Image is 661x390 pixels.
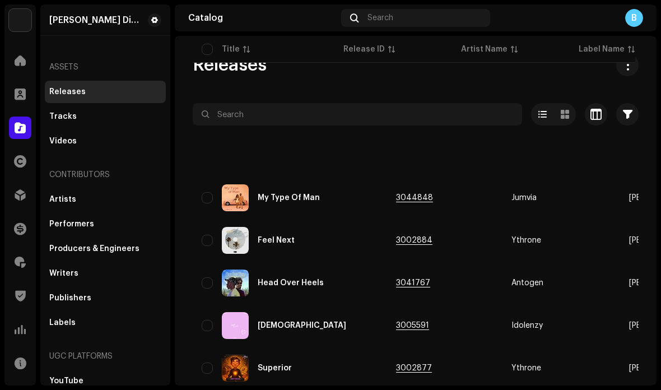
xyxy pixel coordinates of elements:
[511,322,611,329] span: Idolenzy
[461,44,508,55] div: Artist Name
[511,279,543,287] div: Antogen
[394,236,432,245] span: 3002884
[49,294,91,303] div: Publishers
[511,364,611,372] span: Ythrone
[45,343,166,370] re-a-nav-header: UGC Platforms
[394,364,432,373] span: 3002877
[49,112,77,121] div: Tracks
[45,312,166,334] re-m-nav-item: Labels
[511,194,537,202] div: Jumvia
[222,355,249,382] img: 51e56dc7-3748-4ffb-a2b1-6066e4e97965
[511,279,611,287] span: Antogen
[9,9,31,31] img: 786a15c8-434e-4ceb-bd88-990a331f4c12
[343,44,385,55] div: Release ID
[45,161,166,188] re-a-nav-header: Contributors
[222,312,249,339] img: 7cbd2579-c9ef-43d9-9b66-f50f9f751821
[222,270,249,296] img: 1547c9cb-1250-4007-9c71-c5d7b20334ed
[222,227,249,254] img: 4fef047d-09ce-4699-a308-06f8e7226cf3
[49,195,76,204] div: Artists
[258,364,292,372] div: Superior
[49,269,78,278] div: Writers
[258,279,324,287] div: Head Over Heels
[45,262,166,285] re-m-nav-item: Writers
[45,105,166,128] re-m-nav-item: Tracks
[49,244,139,253] div: Producers & Engineers
[394,279,430,287] span: 3041767
[49,16,143,25] div: Rhythm X Distro
[367,13,393,22] span: Search
[394,194,433,202] span: 3044848
[45,130,166,152] re-m-nav-item: Videos
[511,194,611,202] span: Jumvia
[49,318,76,327] div: Labels
[45,238,166,260] re-m-nav-item: Producers & Engineers
[188,13,337,22] div: Catalog
[625,9,643,27] div: B
[258,322,346,329] div: Dewa
[49,137,77,146] div: Videos
[222,184,249,211] img: 1162878d-cb4f-457b-af11-a1881ffdf983
[49,220,94,229] div: Performers
[45,287,166,309] re-m-nav-item: Publishers
[45,54,166,81] re-a-nav-header: Assets
[45,188,166,211] re-m-nav-item: Artists
[193,54,267,76] span: Releases
[511,236,611,244] span: Ythrone
[511,364,541,372] div: Ythrone
[394,322,429,330] span: 3005591
[511,236,541,244] div: Ythrone
[579,44,625,55] div: Label Name
[49,87,86,96] div: Releases
[49,377,83,386] div: YouTube
[258,236,295,244] div: Feel Next
[193,103,522,126] input: Search
[222,44,240,55] div: Title
[511,322,543,329] div: Idolenzy
[45,213,166,235] re-m-nav-item: Performers
[258,194,320,202] div: My Type Of Man
[45,81,166,103] re-m-nav-item: Releases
